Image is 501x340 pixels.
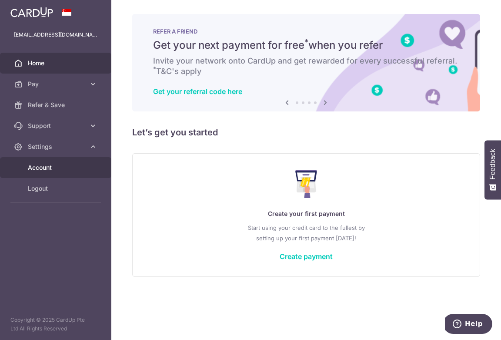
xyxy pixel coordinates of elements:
h6: Invite your network onto CardUp and get rewarded for every successful referral. T&C's apply [153,56,459,77]
img: Make Payment [295,170,317,198]
a: Create payment [280,252,333,261]
span: Account [28,163,85,172]
a: Get your referral code here [153,87,242,96]
span: Refer & Save [28,101,85,109]
span: Pay [28,80,85,88]
p: Start using your credit card to the fullest by setting up your first payment [DATE]! [150,222,462,243]
span: Support [28,121,85,130]
p: Create your first payment [150,209,462,219]
iframe: Opens a widget where you can find more information [445,314,492,336]
span: Feedback [489,149,497,179]
button: Feedback - Show survey [484,140,501,199]
span: Home [28,59,85,67]
h5: Get your next payment for free when you refer [153,38,459,52]
img: CardUp [10,7,53,17]
p: [EMAIL_ADDRESS][DOMAIN_NAME] [14,30,97,39]
span: Logout [28,184,85,193]
p: REFER A FRIEND [153,28,459,35]
img: RAF banner [132,14,480,111]
span: Settings [28,142,85,151]
h5: Let’s get you started [132,125,480,139]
